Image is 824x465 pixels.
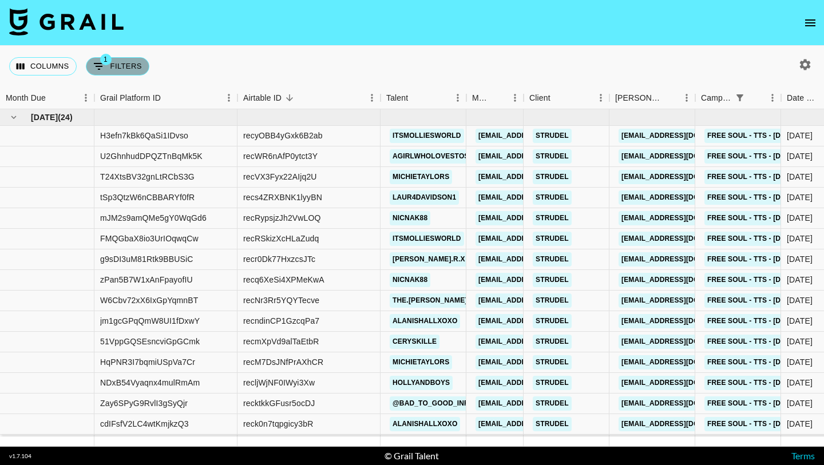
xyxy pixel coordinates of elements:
[704,149,799,164] a: Free Soul - TTS - [DATE]
[100,192,195,203] div: tSp3QtzW6nCBBARYf0fR
[787,274,813,285] div: 31/07/2025
[476,252,604,267] a: [EMAIL_ADDRESS][DOMAIN_NAME]
[799,11,822,34] button: open drawer
[619,273,747,287] a: [EMAIL_ADDRESS][DOMAIN_NAME]
[243,130,323,141] div: recyOBB4yGxk6B2ab
[787,150,813,162] div: 31/07/2025
[161,90,177,106] button: Sort
[390,252,468,267] a: [PERSON_NAME].r.x
[31,112,58,123] span: [DATE]
[704,273,799,287] a: Free Soul - TTS - [DATE]
[704,314,799,328] a: Free Soul - TTS - [DATE]
[476,355,604,369] a: [EMAIL_ADDRESS][DOMAIN_NAME]
[390,232,464,246] a: itsmolliesworld
[787,336,813,347] div: 07/07/2025
[243,377,315,388] div: recljWjNF0IWyi3Xw
[243,398,315,409] div: recktkkGFusr5ocDJ
[732,90,748,106] button: Show filters
[100,87,161,109] div: Grail Platform ID
[386,87,408,109] div: Talent
[662,90,678,106] button: Sort
[704,129,799,143] a: Free Soul - TTS - [DATE]
[704,170,799,184] a: Free Soul - TTS - [DATE]
[381,87,466,109] div: Talent
[476,417,604,431] a: [EMAIL_ADDRESS][DOMAIN_NAME]
[787,418,813,430] div: 31/07/2025
[243,315,319,327] div: recndinCP1GzcqPa7
[390,314,460,328] a: alanishallxoxo
[619,355,747,369] a: [EMAIL_ADDRESS][DOMAIN_NAME]
[476,396,604,411] a: [EMAIL_ADDRESS][DOMAIN_NAME]
[678,89,695,106] button: Menu
[243,253,315,265] div: recr0Dk77HxzcsJTc
[609,87,695,109] div: Booker
[476,314,604,328] a: [EMAIL_ADDRESS][DOMAIN_NAME]
[506,89,524,106] button: Menu
[533,170,572,184] a: Strudel
[533,190,572,205] a: Strudel
[390,273,430,287] a: nicnak88
[9,452,31,460] div: v 1.7.104
[619,314,747,328] a: [EMAIL_ADDRESS][DOMAIN_NAME]
[533,211,572,225] a: Strudel
[533,355,572,369] a: Strudel
[6,87,46,109] div: Month Due
[732,90,748,106] div: 1 active filter
[476,335,604,349] a: [EMAIL_ADDRESS][DOMAIN_NAME]
[100,398,188,409] div: Zay6SPyG9RvlI3gSyQjr
[619,149,747,164] a: [EMAIL_ADDRESS][DOMAIN_NAME]
[100,54,112,65] span: 1
[787,171,813,182] div: 31/07/2025
[619,190,747,205] a: [EMAIL_ADDRESS][DOMAIN_NAME]
[9,57,77,75] button: Select columns
[476,232,604,246] a: [EMAIL_ADDRESS][DOMAIN_NAME]
[476,170,604,184] a: [EMAIL_ADDRESS][DOMAIN_NAME]
[592,89,609,106] button: Menu
[77,89,94,106] button: Menu
[533,417,572,431] a: Strudel
[619,293,747,308] a: [EMAIL_ADDRESS][DOMAIN_NAME]
[390,190,459,205] a: laur4davidson1
[787,87,819,109] div: Date Created
[243,336,319,347] div: recmXpVd9alTaEtbR
[533,396,572,411] a: Strudel
[100,315,200,327] div: jm1gcGPqQmW8UI1fDxwY
[243,212,321,224] div: recRypsjzJh2VwLOQ
[243,295,319,306] div: recNr3Rr5YQYTecve
[704,355,799,369] a: Free Soul - TTS - [DATE]
[787,295,813,306] div: 07/07/2025
[748,90,764,106] button: Sort
[533,149,572,164] a: Strudel
[787,130,813,141] div: 07/07/2025
[390,149,491,164] a: agirlwholovestoshop_
[787,377,813,388] div: 07/07/2025
[476,376,604,390] a: [EMAIL_ADDRESS][DOMAIN_NAME]
[619,376,747,390] a: [EMAIL_ADDRESS][DOMAIN_NAME]
[533,314,572,328] a: Strudel
[704,232,799,246] a: Free Soul - TTS - [DATE]
[704,190,799,205] a: Free Soul - TTS - [DATE]
[476,293,604,308] a: [EMAIL_ADDRESS][DOMAIN_NAME]
[524,87,609,109] div: Client
[476,149,604,164] a: [EMAIL_ADDRESS][DOMAIN_NAME]
[787,233,813,244] div: 31/07/2025
[390,129,464,143] a: itsmolliesworld
[390,376,453,390] a: hollyandboys
[476,129,604,143] a: [EMAIL_ADDRESS][DOMAIN_NAME]
[243,274,324,285] div: recq6XeSi4XPMeKwA
[533,232,572,246] a: Strudel
[619,396,747,411] a: [EMAIL_ADDRESS][DOMAIN_NAME]
[243,233,319,244] div: recRSkizXcHLaZudq
[533,273,572,287] a: Strudel
[100,377,200,388] div: NDxB54Vyaqnx4mulRmAm
[533,376,572,390] a: Strudel
[787,253,813,265] div: 31/07/2025
[243,87,282,109] div: Airtable ID
[529,87,550,109] div: Client
[704,252,799,267] a: Free Soul - TTS - [DATE]
[476,273,604,287] a: [EMAIL_ADDRESS][DOMAIN_NAME]
[533,335,572,349] a: Strudel
[243,418,313,430] div: reck0n7tqpgicy3bR
[533,293,572,308] a: Strudel
[704,396,799,411] a: Free Soul - TTS - [DATE]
